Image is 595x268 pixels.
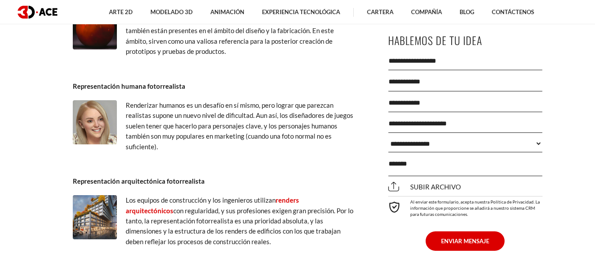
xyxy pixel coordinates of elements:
font: Los equipos de construcción y los ingenieros utilizan [126,196,276,204]
font: Blog [460,8,474,15]
img: logotipo oscuro [18,6,57,19]
button: ENVIAR MENSAJE [426,231,505,251]
font: Contáctenos [492,8,534,15]
font: Arte 2D [109,8,133,15]
font: con regularidad, y sus profesiones exigen gran precisión. Por lo tanto, la representación fotorre... [126,207,353,245]
font: Modelado 3D [150,8,193,15]
font: Renderizar humanos es un desafío en sí mismo, pero lograr que parezcan realistas supone un nuevo ... [126,101,353,151]
font: Las representaciones fotorrealistas de productos se utilizan habitualmente para promocionar un pr... [126,6,344,56]
img: Representación arquitectónica fotorrealista [73,195,117,239]
font: Experiencia tecnológica [262,8,340,15]
font: Subir archivo [410,183,461,191]
a: renders arquitectónicos [126,196,299,214]
img: Representación humana fotorrealista [73,100,117,144]
font: Representación humana fotorrealista [73,82,185,90]
img: Representación fotorrealista del producto [73,5,117,49]
font: Animación [210,8,244,15]
font: ENVIAR MENSAJE [441,238,489,245]
font: Al enviar este formulario, acepta nuestra Política de Privacidad. La información que proporcione ... [410,199,540,217]
font: Cartera [367,8,393,15]
font: Representación arquitectónica fotorrealista [73,177,205,185]
font: Hablemos de tu idea [388,32,482,48]
font: Compañía [411,8,442,15]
